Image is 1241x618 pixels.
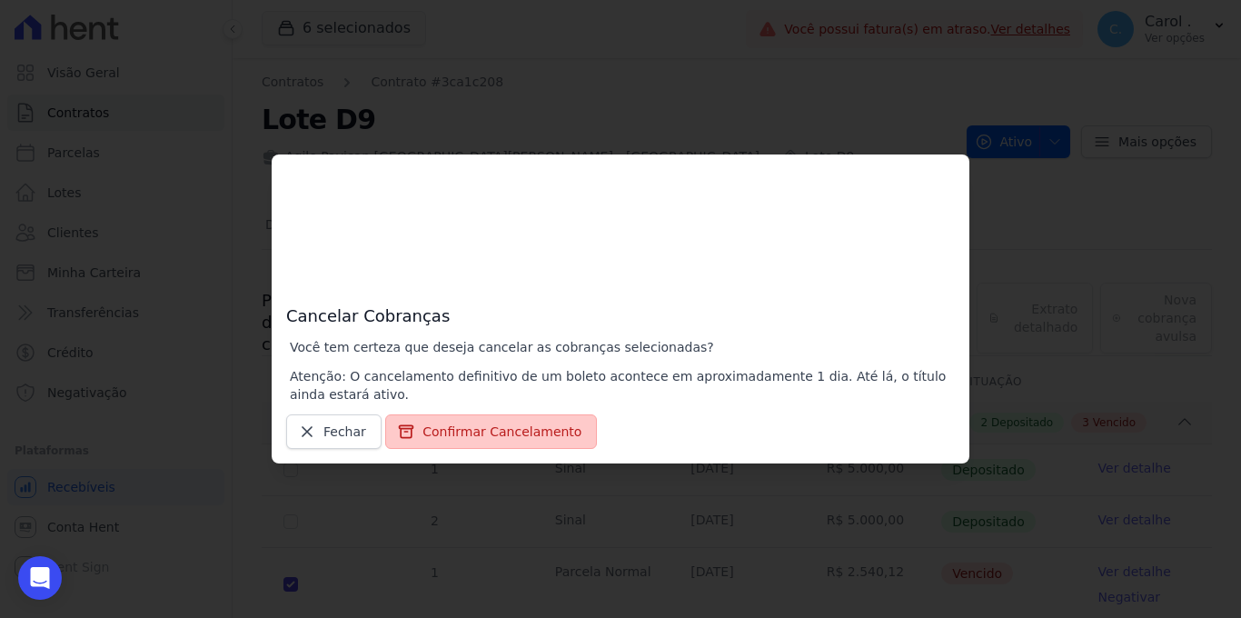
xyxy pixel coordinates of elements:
a: Fechar [286,414,382,449]
h3: Cancelar Cobranças [286,169,955,327]
div: Open Intercom Messenger [18,556,62,600]
p: Atenção: O cancelamento definitivo de um boleto acontece em aproximadamente 1 dia. Até lá, o títu... [290,367,955,404]
p: Você tem certeza que deseja cancelar as cobranças selecionadas? [290,338,955,356]
button: Confirmar Cancelamento [385,414,597,449]
span: Fechar [323,423,366,441]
